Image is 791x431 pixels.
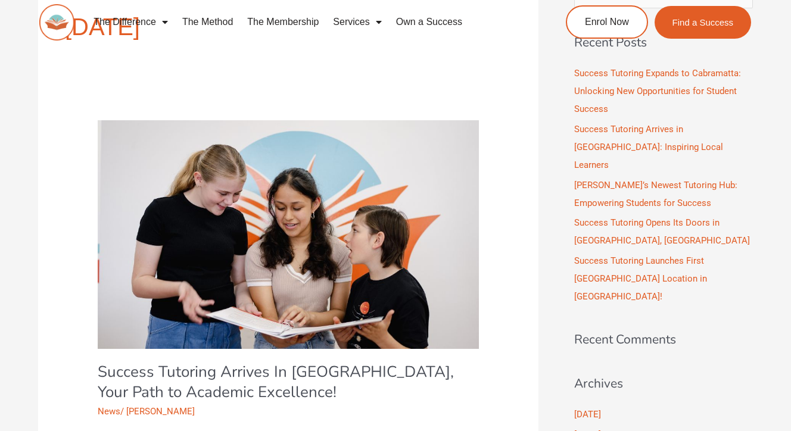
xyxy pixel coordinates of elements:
[98,405,479,418] div: /
[126,406,195,417] a: [PERSON_NAME]
[98,406,120,417] a: News
[240,8,326,36] a: The Membership
[86,8,175,36] a: The Difference
[655,6,752,39] a: Find a Success
[574,68,741,114] a: Success Tutoring Expands to Cabramatta: Unlocking New Opportunities for Student Success
[326,8,388,36] a: Services
[574,409,601,420] a: [DATE]
[175,8,240,36] a: The Method
[574,255,707,302] a: Success Tutoring Launches First [GEOGRAPHIC_DATA] Location in [GEOGRAPHIC_DATA]!
[585,17,629,27] span: Enrol Now
[566,5,648,39] a: Enrol Now
[574,64,753,305] nav: Recent Posts
[574,124,723,170] a: Success Tutoring Arrives in [GEOGRAPHIC_DATA]: Inspiring Local Learners
[574,374,753,393] h2: Archives
[98,361,454,402] a: Success Tutoring Arrives In [GEOGRAPHIC_DATA], Your Path to Academic Excellence!
[574,180,737,208] a: [PERSON_NAME]’s Newest Tutoring Hub: Empowering Students for Success
[574,217,750,246] a: Success Tutoring Opens Its Doors in [GEOGRAPHIC_DATA], [GEOGRAPHIC_DATA]
[574,330,753,349] h2: Recent Comments
[389,8,469,36] a: Own a Success
[86,8,525,36] nav: Menu
[98,229,479,239] a: Read: Success Tutoring Arrives In Bull Creek, Your Path to Academic Excellence!
[672,18,734,27] span: Find a Success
